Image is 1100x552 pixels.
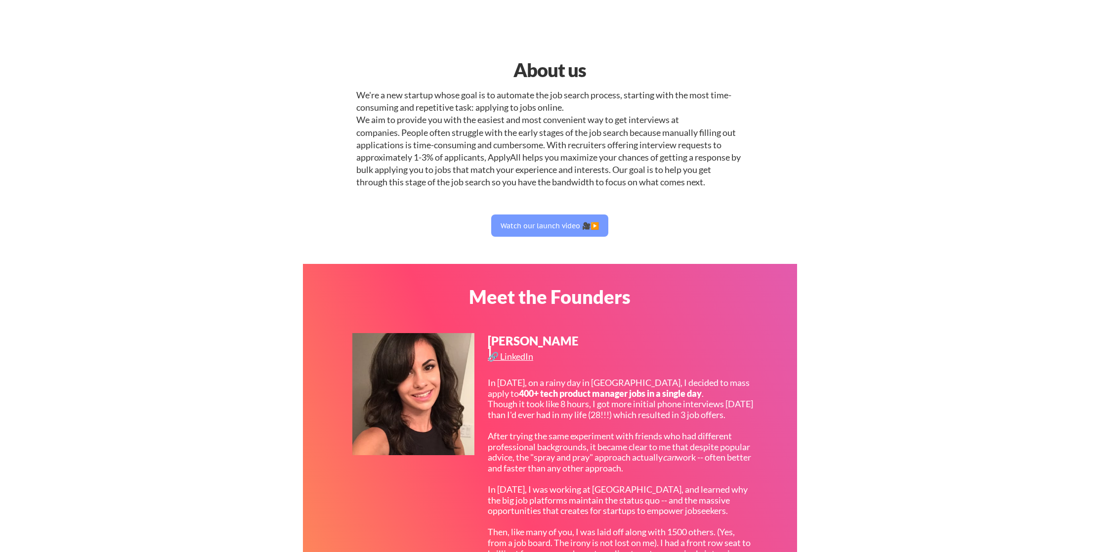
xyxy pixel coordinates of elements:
div: 🔗 LinkedIn [488,352,536,361]
div: [PERSON_NAME] [488,335,580,359]
div: We're a new startup whose goal is to automate the job search process, starting with the most time... [356,89,744,189]
a: 🔗 LinkedIn [488,352,536,364]
button: Watch our launch video 🎥▶️ [491,214,608,237]
div: Meet the Founders [423,287,677,306]
div: About us [423,56,677,84]
strong: 400+ tech product manager jobs in a single day [519,388,702,399]
em: can [663,452,676,463]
